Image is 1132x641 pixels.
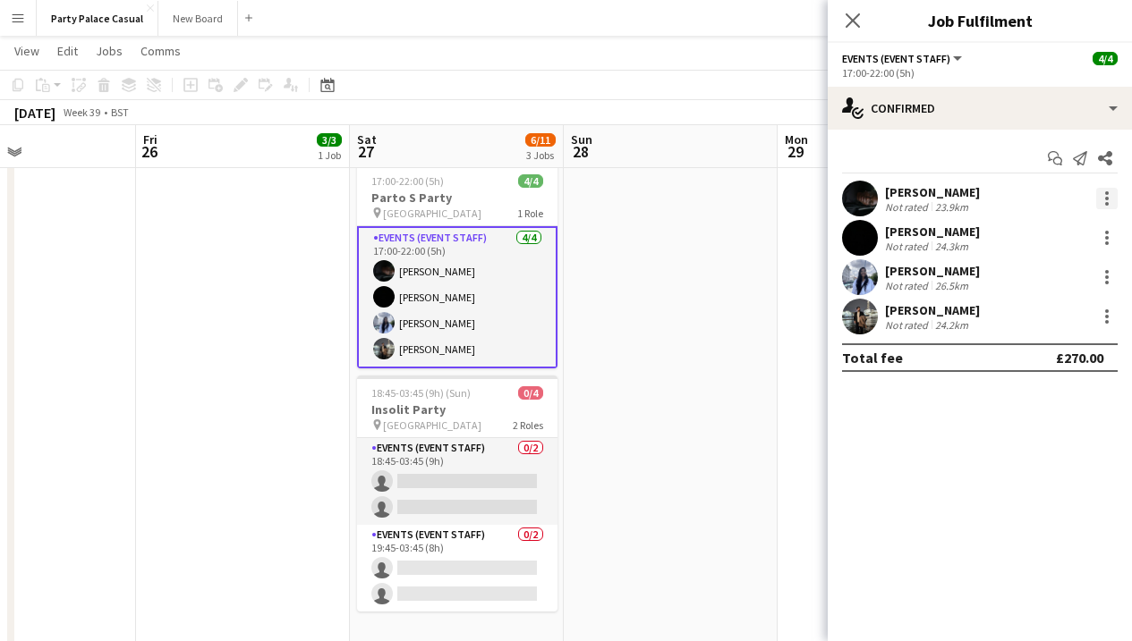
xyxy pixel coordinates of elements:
div: 24.3km [932,240,972,253]
h3: Insolit Party [357,401,557,417]
div: Confirmed [828,87,1132,130]
span: 18:45-03:45 (9h) (Sun) [371,386,471,400]
button: Events (Event Staff) [842,52,965,65]
div: Not rated [885,240,932,253]
span: Events (Event Staff) [842,52,950,65]
span: 4/4 [1093,52,1118,65]
span: Fri [143,131,157,148]
div: Not rated [885,200,932,214]
div: 17:00-22:00 (5h) [842,66,1118,80]
app-job-card: 17:00-22:00 (5h)4/4Parto S Party [GEOGRAPHIC_DATA]1 RoleEvents (Event Staff)4/417:00-22:00 (5h)[P... [357,164,557,368]
a: Jobs [89,39,130,63]
div: 3 Jobs [526,148,555,162]
span: Mon [785,131,808,148]
div: [DATE] [14,104,55,122]
span: Week 39 [59,105,104,119]
app-card-role: Events (Event Staff)0/219:45-03:45 (8h) [357,525,557,611]
div: 1 Job [318,148,341,162]
span: 28 [568,141,592,162]
div: 24.2km [932,318,972,332]
div: [PERSON_NAME] [885,302,980,318]
button: New Board [158,1,238,36]
h3: Job Fulfilment [828,9,1132,32]
div: Not rated [885,279,932,292]
a: Edit [50,39,85,63]
span: [GEOGRAPHIC_DATA] [383,207,481,220]
span: 27 [354,141,377,162]
span: Comms [140,43,181,59]
button: Party Palace Casual [37,1,158,36]
div: BST [111,105,129,119]
span: 17:00-22:00 (5h) [371,174,444,188]
span: Edit [57,43,78,59]
app-job-card: 18:45-03:45 (9h) (Sun)0/4Insolit Party [GEOGRAPHIC_DATA]2 RolesEvents (Event Staff)0/218:45-03:45... [357,375,557,611]
div: [PERSON_NAME] [885,224,980,240]
span: Sun [571,131,592,148]
div: Total fee [842,349,903,367]
span: 1 Role [517,207,543,220]
span: [GEOGRAPHIC_DATA] [383,418,481,432]
span: Jobs [96,43,123,59]
span: Sat [357,131,377,148]
div: 23.9km [932,200,972,214]
div: Not rated [885,318,932,332]
a: View [7,39,47,63]
span: 3/3 [317,133,342,147]
span: 4/4 [518,174,543,188]
span: 26 [140,141,157,162]
a: Comms [133,39,188,63]
div: £270.00 [1056,349,1103,367]
div: [PERSON_NAME] [885,184,980,200]
span: 2 Roles [513,418,543,432]
app-card-role: Events (Event Staff)4/417:00-22:00 (5h)[PERSON_NAME][PERSON_NAME][PERSON_NAME][PERSON_NAME] [357,226,557,368]
div: [PERSON_NAME] [885,263,980,279]
span: View [14,43,39,59]
span: 29 [782,141,808,162]
div: 26.5km [932,279,972,292]
span: 0/4 [518,386,543,400]
span: 6/11 [525,133,556,147]
h3: Parto S Party [357,190,557,206]
app-card-role: Events (Event Staff)0/218:45-03:45 (9h) [357,438,557,525]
